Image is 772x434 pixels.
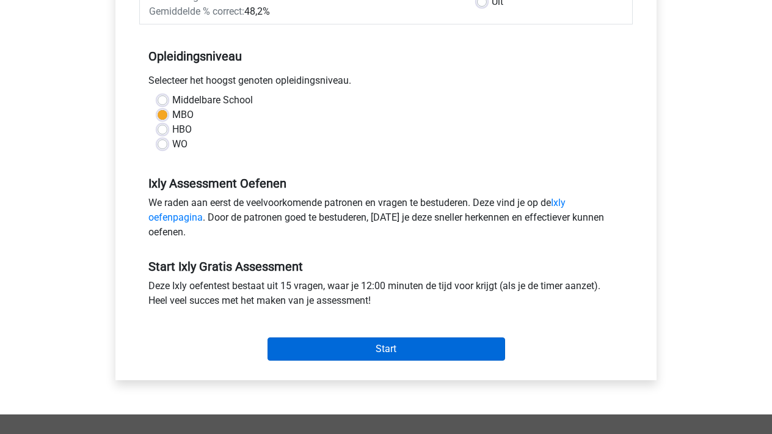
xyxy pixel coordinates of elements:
label: WO [172,137,188,152]
input: Start [268,337,505,361]
label: Middelbare School [172,93,253,108]
label: MBO [172,108,194,122]
h5: Start Ixly Gratis Assessment [148,259,624,274]
div: We raden aan eerst de veelvoorkomende patronen en vragen te bestuderen. Deze vind je op de . Door... [139,196,633,245]
h5: Ixly Assessment Oefenen [148,176,624,191]
label: HBO [172,122,192,137]
h5: Opleidingsniveau [148,44,624,68]
span: Gemiddelde % correct: [149,6,244,17]
div: 48,2% [140,4,468,19]
div: Selecteer het hoogst genoten opleidingsniveau. [139,73,633,93]
div: Deze Ixly oefentest bestaat uit 15 vragen, waar je 12:00 minuten de tijd voor krijgt (als je de t... [139,279,633,313]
